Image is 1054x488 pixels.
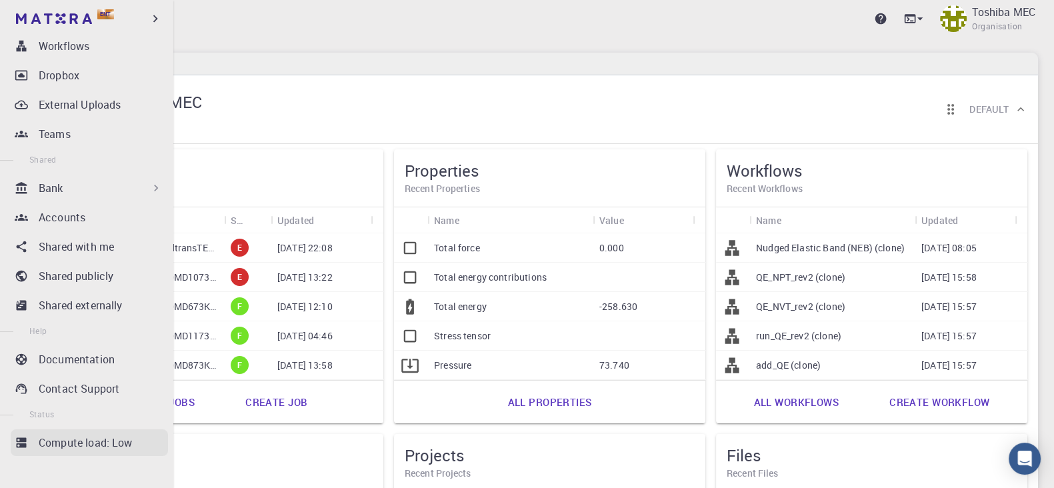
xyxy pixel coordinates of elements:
[11,429,168,456] a: Compute load: Low
[727,445,1017,466] h5: Files
[875,386,1004,418] a: Create workflow
[756,300,845,313] p: QE_NVT_rev2 (clone)
[599,207,624,233] div: Value
[277,271,333,284] p: [DATE] 13:22
[277,207,314,233] div: Updated
[243,209,264,231] button: Sort
[593,207,693,233] div: Value
[756,241,905,255] p: Nudged Elastic Band (NEB) (clone)
[277,241,333,255] p: [DATE] 22:08
[25,9,66,21] span: サポート
[39,297,123,313] p: Shared externally
[83,466,373,481] h6: Recent Materials
[231,268,249,286] div: error
[405,160,695,181] h5: Properties
[434,300,487,313] p: Total energy
[921,271,977,284] p: [DATE] 15:58
[39,435,133,451] p: Compute load: Low
[493,386,607,418] a: All properties
[11,375,168,402] a: Contact Support
[11,233,168,260] a: Shared with me
[29,409,54,419] span: Status
[231,297,249,315] div: finished
[231,239,249,257] div: error
[231,327,249,345] div: finished
[39,180,63,196] p: Bank
[39,268,113,284] p: Shared publicly
[940,5,967,32] img: Toshiba MEC
[599,300,637,313] p: -258.630
[405,445,695,466] h5: Projects
[39,126,71,142] p: Teams
[756,329,841,343] p: run_QE_rev2 (clone)
[11,175,168,201] div: Bank
[11,121,168,147] a: Teams
[434,271,547,284] p: Total energy contributions
[756,271,845,284] p: QE_NPT_rev2 (clone)
[921,359,977,372] p: [DATE] 15:57
[1009,443,1041,475] div: Open Intercom Messenger
[749,207,915,233] div: Name
[232,301,247,312] span: F
[434,329,491,343] p: Stress tensor
[105,207,224,233] div: Name
[83,160,373,181] h5: Jobs
[11,204,168,231] a: Accounts
[434,359,471,372] p: Pressure
[434,241,480,255] p: Total force
[232,359,247,371] span: F
[61,75,1038,144] div: Toshiba MECToshiba MECOrganisationReorder cardsDefault
[39,67,79,83] p: Dropbox
[231,207,243,233] div: Status
[921,329,977,343] p: [DATE] 15:57
[11,91,168,118] a: External Uploads
[277,300,333,313] p: [DATE] 12:10
[434,207,459,233] div: Name
[314,209,335,231] button: Sort
[232,330,247,341] span: F
[781,209,803,231] button: Sort
[224,207,271,233] div: Status
[11,346,168,373] a: Documentation
[11,292,168,319] a: Shared externally
[405,181,695,196] h6: Recent Properties
[716,207,749,233] div: Icon
[937,96,964,123] button: Reorder cards
[394,207,427,233] div: Icon
[915,207,1015,233] div: Updated
[756,207,781,233] div: Name
[271,207,371,233] div: Updated
[958,209,979,231] button: Sort
[16,13,92,24] img: logo
[727,160,1017,181] h5: Workflows
[29,325,47,336] span: Help
[11,62,168,89] a: Dropbox
[727,466,1017,481] h6: Recent Files
[739,386,853,418] a: All workflows
[231,356,249,374] div: finished
[624,209,645,231] button: Sort
[277,329,333,343] p: [DATE] 04:46
[83,445,373,466] h5: Materials
[39,97,121,113] p: External Uploads
[599,241,624,255] p: 0.000
[972,20,1022,33] span: Organisation
[231,386,322,418] a: Create job
[11,33,168,59] a: Workflows
[39,351,115,367] p: Documentation
[921,207,958,233] div: Updated
[756,359,821,372] p: add_QE (clone)
[39,381,119,397] p: Contact Support
[83,181,373,196] h6: Recent Jobs
[427,207,593,233] div: Name
[599,359,629,372] p: 73.740
[921,300,977,313] p: [DATE] 15:57
[277,359,333,372] p: [DATE] 13:58
[727,181,1017,196] h6: Recent Workflows
[29,154,56,165] span: Shared
[11,263,168,289] a: Shared publicly
[969,102,1009,117] h6: Default
[921,241,977,255] p: [DATE] 08:05
[232,271,247,283] span: E
[39,209,85,225] p: Accounts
